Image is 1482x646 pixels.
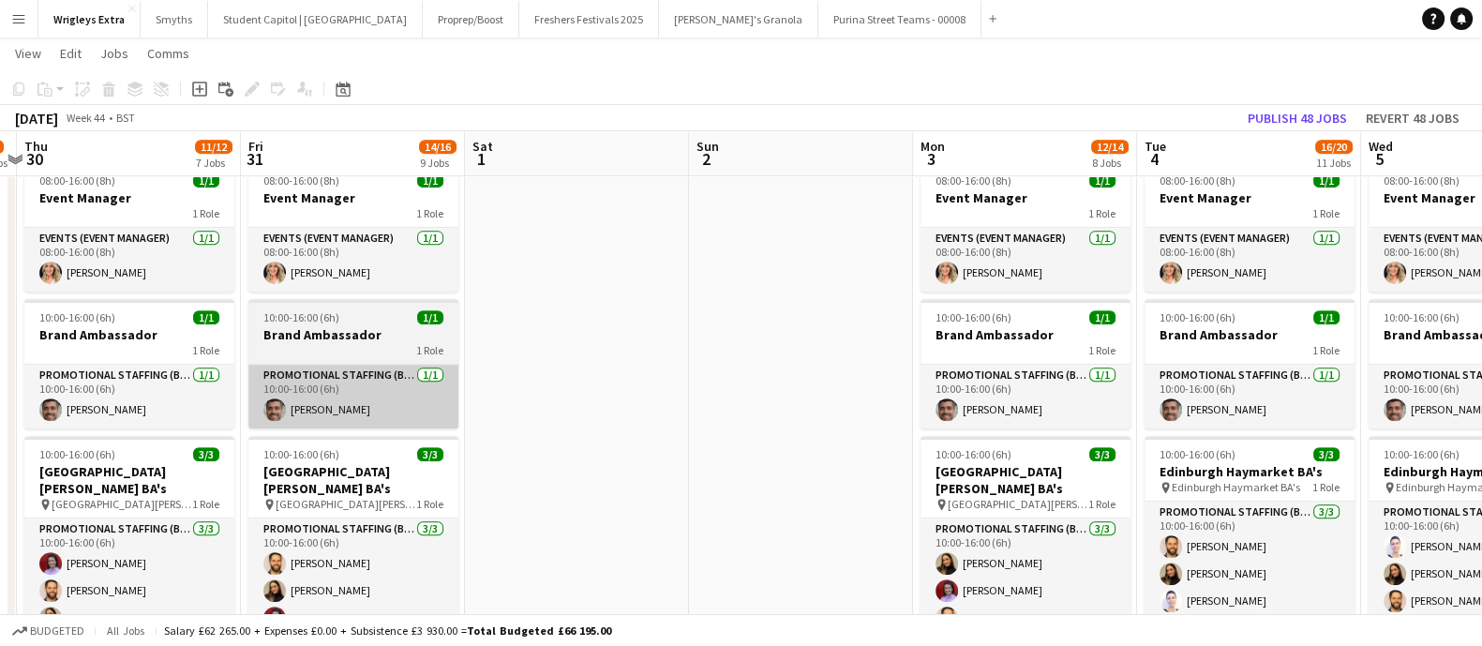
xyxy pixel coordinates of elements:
div: BST [116,111,135,125]
button: Budgeted [9,621,87,641]
button: Freshers Festivals 2025 [519,1,659,38]
span: All jobs [103,623,148,638]
span: View [15,45,41,62]
span: Jobs [100,45,128,62]
div: [GEOGRAPHIC_DATA] & [GEOGRAPHIC_DATA] [30,129,324,148]
div: [DATE] [15,109,58,128]
a: Jobs [93,41,136,66]
button: Wrigleys Extra [38,1,141,38]
div: Salary £62 265.00 + Expenses £0.00 + Subsistence £3 930.00 = [164,623,611,638]
a: View [7,41,49,66]
button: Publish 48 jobs [1240,106,1355,130]
button: Purina Street Teams - 00008 [818,1,981,38]
button: Revert 48 jobs [1358,106,1467,130]
button: Student Capitol | [GEOGRAPHIC_DATA] [208,1,423,38]
button: Proprep/Boost [423,1,519,38]
span: Comms [147,45,189,62]
span: Budgeted [30,624,84,638]
span: Edit [60,45,82,62]
button: [PERSON_NAME]'s Granola [659,1,818,38]
a: Comms [140,41,197,66]
span: Total Budgeted £66 195.00 [467,623,611,638]
a: Edit [52,41,89,66]
span: Week 44 [62,111,109,125]
button: Smyths [141,1,208,38]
